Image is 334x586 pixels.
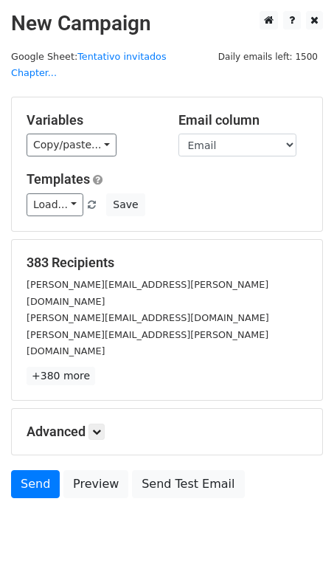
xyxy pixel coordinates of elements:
[260,515,334,586] div: Widget de chat
[27,424,307,440] h5: Advanced
[11,51,167,79] small: Google Sheet:
[27,255,307,271] h5: 383 Recipients
[213,49,323,65] span: Daily emails left: 1500
[27,112,156,128] h5: Variables
[27,193,83,216] a: Load...
[178,112,308,128] h5: Email column
[27,279,268,307] small: [PERSON_NAME][EMAIL_ADDRESS][PERSON_NAME][DOMAIN_NAME]
[132,470,244,498] a: Send Test Email
[27,367,95,385] a: +380 more
[27,171,90,187] a: Templates
[213,51,323,62] a: Daily emails left: 1500
[11,11,323,36] h2: New Campaign
[27,329,268,357] small: [PERSON_NAME][EMAIL_ADDRESS][PERSON_NAME][DOMAIN_NAME]
[63,470,128,498] a: Preview
[106,193,145,216] button: Save
[260,515,334,586] iframe: Chat Widget
[11,470,60,498] a: Send
[27,312,269,323] small: [PERSON_NAME][EMAIL_ADDRESS][DOMAIN_NAME]
[27,134,116,156] a: Copy/paste...
[11,51,167,79] a: Tentativo invitados Chapter...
